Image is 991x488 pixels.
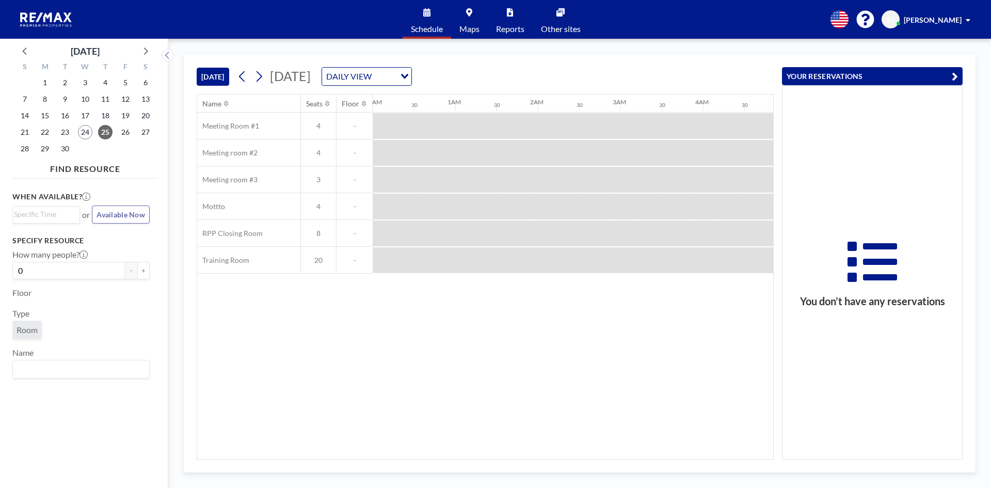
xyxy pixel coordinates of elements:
[887,15,895,24] span: SS
[577,102,583,108] div: 30
[659,102,665,108] div: 30
[322,68,411,85] div: Search for option
[78,92,92,106] span: Wednesday, September 10, 2025
[35,61,55,74] div: M
[12,249,88,260] label: How many people?
[138,108,153,123] span: Saturday, September 20, 2025
[447,98,461,106] div: 1AM
[301,256,336,265] span: 20
[782,295,962,308] h3: You don’t have any reservations
[58,75,72,90] span: Tuesday, September 2, 2025
[17,325,38,335] span: Room
[337,202,373,211] span: -
[613,98,626,106] div: 3AM
[118,125,133,139] span: Friday, September 26, 2025
[17,9,76,30] img: organization-logo
[301,229,336,238] span: 8
[138,75,153,90] span: Saturday, September 6, 2025
[75,61,95,74] div: W
[55,61,75,74] div: T
[38,75,52,90] span: Monday, September 1, 2025
[15,61,35,74] div: S
[38,108,52,123] span: Monday, September 15, 2025
[337,148,373,158] span: -
[71,44,100,58] div: [DATE]
[904,15,962,24] span: [PERSON_NAME]
[301,148,336,158] span: 4
[78,108,92,123] span: Wednesday, September 17, 2025
[78,75,92,90] span: Wednesday, September 3, 2025
[782,67,963,85] button: YOUR RESERVATIONS
[125,262,137,279] button: -
[342,99,359,108] div: Floor
[695,98,709,106] div: 4AM
[496,25,524,33] span: Reports
[337,175,373,184] span: -
[98,92,113,106] span: Thursday, September 11, 2025
[301,175,336,184] span: 3
[98,125,113,139] span: Thursday, September 25, 2025
[270,68,311,84] span: [DATE]
[95,61,115,74] div: T
[98,108,113,123] span: Thursday, September 18, 2025
[82,210,90,220] span: or
[306,99,323,108] div: Seats
[742,102,748,108] div: 30
[12,288,31,298] label: Floor
[13,360,149,378] div: Search for option
[459,25,479,33] span: Maps
[138,92,153,106] span: Saturday, September 13, 2025
[197,256,249,265] span: Training Room
[494,102,500,108] div: 30
[137,262,150,279] button: +
[301,202,336,211] span: 4
[337,229,373,238] span: -
[365,98,382,106] div: 12AM
[92,206,150,224] button: Available Now
[58,108,72,123] span: Tuesday, September 16, 2025
[530,98,544,106] div: 2AM
[301,121,336,131] span: 4
[135,61,155,74] div: S
[58,92,72,106] span: Tuesday, September 9, 2025
[197,68,229,86] button: [DATE]
[38,125,52,139] span: Monday, September 22, 2025
[12,348,34,358] label: Name
[115,61,135,74] div: F
[118,108,133,123] span: Friday, September 19, 2025
[118,75,133,90] span: Friday, September 5, 2025
[18,125,32,139] span: Sunday, September 21, 2025
[18,108,32,123] span: Sunday, September 14, 2025
[411,102,418,108] div: 30
[337,256,373,265] span: -
[118,92,133,106] span: Friday, September 12, 2025
[13,207,79,222] div: Search for option
[12,160,158,174] h4: FIND RESOURCE
[197,175,258,184] span: Meeting room #3
[202,99,221,108] div: Name
[14,363,143,376] input: Search for option
[12,308,29,319] label: Type
[18,141,32,156] span: Sunday, September 28, 2025
[197,229,263,238] span: RPP Closing Room
[58,141,72,156] span: Tuesday, September 30, 2025
[197,121,259,131] span: Meeting Room #1
[375,70,394,83] input: Search for option
[197,148,258,158] span: Meeting room #2
[197,202,225,211] span: Mottto
[14,209,74,220] input: Search for option
[12,236,150,245] h3: Specify resource
[78,125,92,139] span: Wednesday, September 24, 2025
[411,25,443,33] span: Schedule
[324,70,374,83] span: DAILY VIEW
[337,121,373,131] span: -
[58,125,72,139] span: Tuesday, September 23, 2025
[18,92,32,106] span: Sunday, September 7, 2025
[98,75,113,90] span: Thursday, September 4, 2025
[541,25,581,33] span: Other sites
[97,210,145,219] span: Available Now
[138,125,153,139] span: Saturday, September 27, 2025
[38,92,52,106] span: Monday, September 8, 2025
[38,141,52,156] span: Monday, September 29, 2025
